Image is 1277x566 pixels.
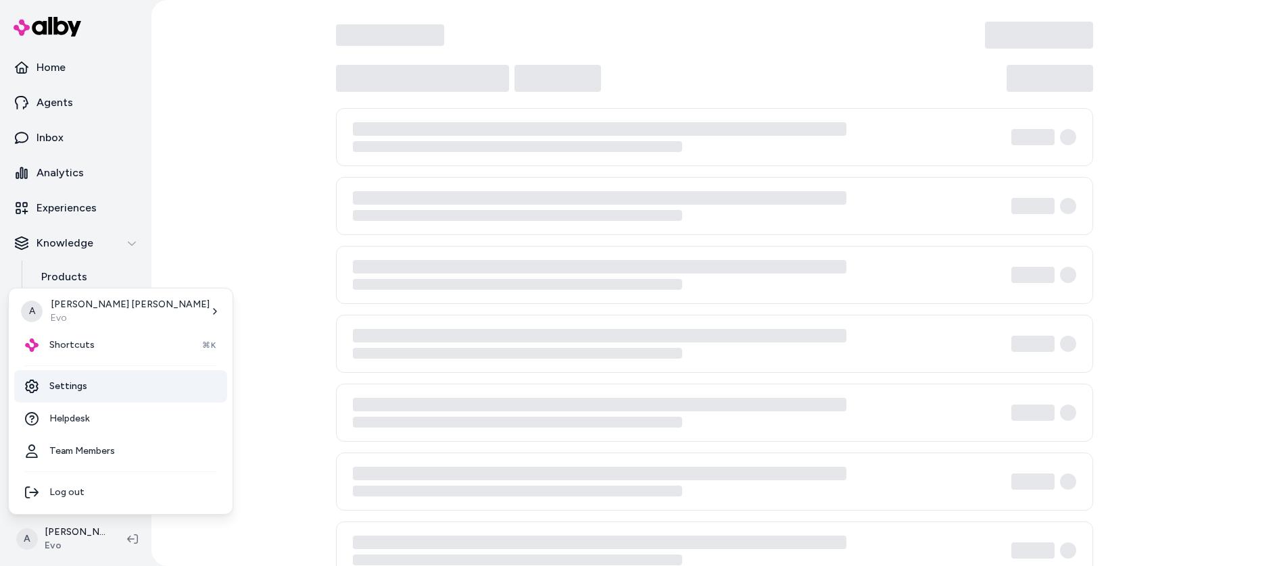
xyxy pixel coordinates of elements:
div: Log out [14,476,227,509]
a: Settings [14,370,227,403]
span: Shortcuts [49,338,95,352]
span: Helpdesk [49,412,90,426]
p: Evo [51,311,210,325]
a: Team Members [14,435,227,467]
span: A [21,301,43,322]
img: alby Logo [25,338,39,352]
span: ⌘K [202,340,216,351]
p: [PERSON_NAME] [PERSON_NAME] [51,298,210,311]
